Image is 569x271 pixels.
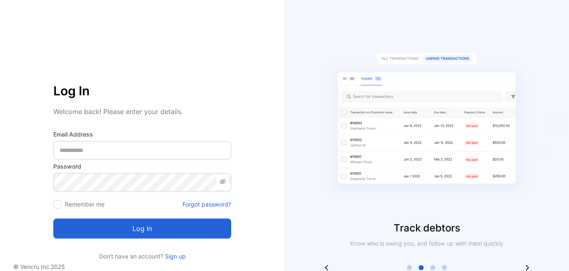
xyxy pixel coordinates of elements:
img: slider image [323,33,531,221]
p: Know who is owing you, and follow up with them quickly [347,239,507,248]
a: Forgot password? [182,200,231,209]
img: vencru logo [53,33,95,78]
p: Track debtors [284,221,569,236]
label: Password [53,162,231,171]
a: Sign up [163,253,186,260]
p: Welcome back! Please enter your details. [53,107,231,117]
label: Remember me [65,201,105,208]
label: Email Address [53,130,231,139]
p: Log In [53,81,231,101]
button: Log in [53,219,231,239]
p: Don't have an account? [53,252,231,261]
